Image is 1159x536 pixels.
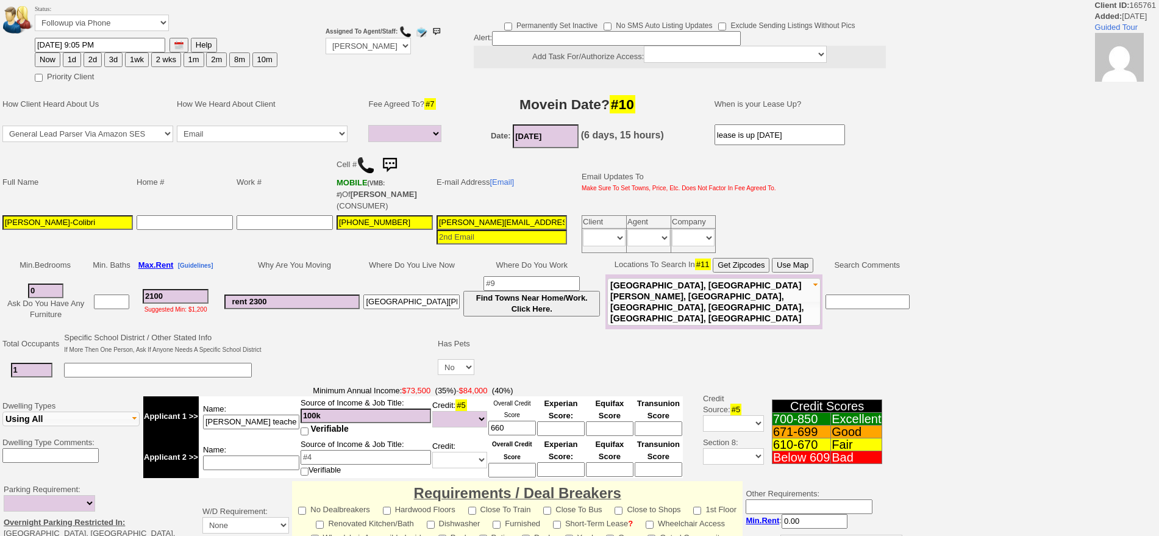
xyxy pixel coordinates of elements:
[199,437,300,478] td: Name:
[468,501,531,515] label: Close To Train
[35,260,71,270] span: Bedrooms
[1095,23,1138,32] a: Guided Tour
[491,131,511,140] b: Date:
[831,413,882,426] td: Excellent
[553,515,633,529] label: Short-Term Lease
[831,451,882,464] td: Bad
[685,384,766,480] td: Credit Source: Section 8:
[582,185,776,191] font: Make Sure To Set Towns, Price, Etc. Does Not Factor In Fee Agreed To.
[604,23,612,30] input: No SMS Auto Listing Updates
[488,421,536,435] input: Ask Customer: Do You Know Your Overall Credit Score
[772,258,813,273] button: Use Map
[335,151,435,213] td: Cell # Of (CONSUMER)
[35,5,169,28] font: Status:
[702,86,907,123] td: When is your Lease Up?
[483,276,580,291] input: #9
[300,437,432,478] td: Source of Income & Job Title: Verifiable
[399,26,412,38] img: call.png
[184,52,204,67] button: 1m
[493,400,530,418] font: Overall Credit Score
[718,23,726,30] input: Exclude Sending Listings Without Pics
[646,515,725,529] label: Wheelchair Access
[351,190,417,199] b: [PERSON_NAME]
[151,52,181,67] button: 2 wks
[432,396,488,437] td: Credit:
[191,38,217,52] button: Help
[143,396,199,437] td: Applicant 1 >>
[298,507,306,515] input: No Dealbreakers
[11,363,52,377] input: #2
[553,521,561,529] input: Short-Term Lease?
[174,41,184,50] img: [calendar icon]
[62,331,263,357] td: Specific School District / Other Stated Info
[637,440,680,461] font: Transunion Score
[595,399,624,420] font: Equifax Score
[298,501,370,515] label: No Dealbreakers
[582,216,627,229] td: Client
[435,151,569,213] td: E-mail Address
[543,507,551,515] input: Close To Bus
[610,95,635,113] span: #10
[301,450,431,465] input: #4
[311,424,349,434] span: Verifiable
[144,306,207,313] font: Suggested Min: $1,200
[831,426,882,438] td: Good
[430,26,443,38] img: sms.png
[493,515,540,529] label: Furnished
[1,151,135,213] td: Full Name
[454,93,701,115] h3: Movein Date?
[504,17,597,31] label: Permanently Set Inactive
[437,215,567,230] input: 1st Email - Question #0
[488,463,536,477] input: Ask Customer: Do You Know Your Overall Credit Score
[383,507,391,515] input: Hardwood Floors
[492,441,532,460] font: Overall Credit Score
[463,291,600,316] button: Find Towns Near Home/Work. Click Here.
[468,507,476,515] input: Close To Train
[5,414,43,424] span: Using All
[490,177,514,187] a: [Email]
[377,153,402,177] img: sms.png
[1,384,141,480] td: Dwelling Types Dwelling Type Comments:
[1095,1,1130,10] b: Client ID:
[635,421,682,436] input: Ask Customer: Do You Know Your Transunion Credit Score
[402,386,430,395] font: $73,500
[125,52,149,67] button: 1wk
[301,409,431,423] input: #4
[1,86,175,123] td: How Client Heard About Us
[628,519,633,528] a: ?
[143,385,683,396] span: -
[615,501,680,515] label: Close to Shops
[772,400,882,413] td: Credit Scores
[544,440,577,461] font: Experian Score:
[316,515,413,529] label: Renovated Kitchen/Bath
[493,521,501,529] input: Furnished
[224,295,360,309] input: #6
[604,17,712,31] label: No SMS Auto Listing Updates
[363,295,460,309] input: #8
[143,437,199,478] td: Applicant 2 >>
[746,516,779,525] b: Min.
[432,437,488,478] td: Credit:
[1,331,62,357] td: Total Occupants
[831,438,882,451] td: Fair
[28,284,63,298] input: #1
[223,256,362,274] td: Why Are You Moving
[610,281,804,323] span: [GEOGRAPHIC_DATA], [GEOGRAPHIC_DATA][PERSON_NAME], [GEOGRAPHIC_DATA], [GEOGRAPHIC_DATA], [GEOGRAP...
[383,501,455,515] label: Hardwood Floors
[671,216,716,229] td: Company
[474,31,886,68] div: Alert:
[730,404,741,415] span: #5
[300,396,432,437] td: Source of Income & Job Title:
[715,124,845,145] input: #7
[143,289,209,304] input: #3
[595,440,624,461] font: Equifax Score
[637,399,680,420] font: Transunion Score
[313,386,456,395] font: Minimum Annual Income:
[436,331,476,357] td: Has Pets
[357,156,375,174] img: call.png
[492,386,513,395] font: (40%)
[138,260,174,270] b: Max.
[772,451,830,464] td: Below 609
[646,521,654,529] input: Wheelchair Access
[415,26,427,38] img: compose_email.png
